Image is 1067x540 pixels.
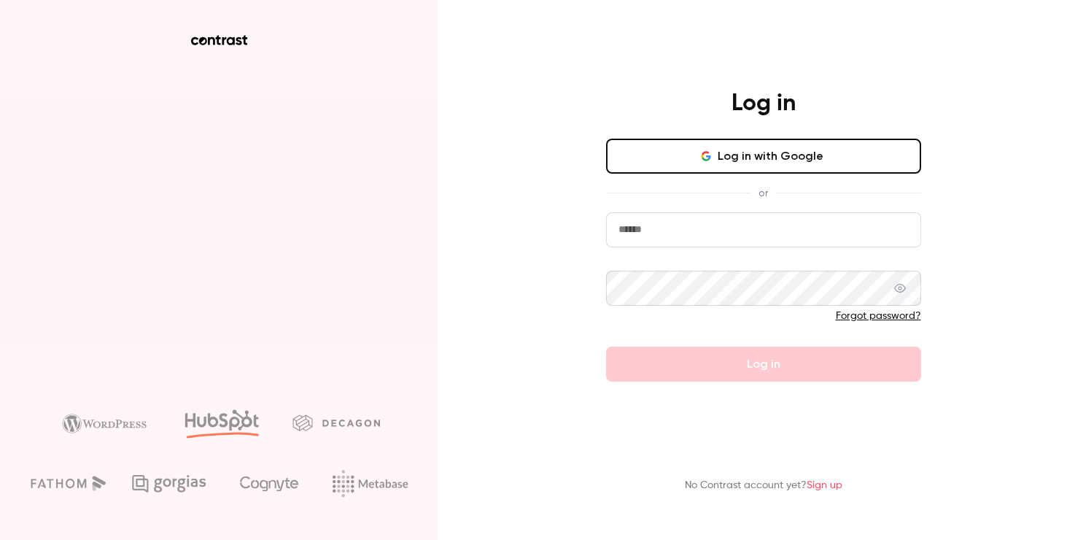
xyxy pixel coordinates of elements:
a: Forgot password? [836,311,921,321]
a: Sign up [807,480,842,490]
h4: Log in [732,89,796,118]
button: Log in with Google [606,139,921,174]
span: or [751,185,775,201]
img: decagon [292,414,380,431]
p: No Contrast account yet? [685,478,842,493]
